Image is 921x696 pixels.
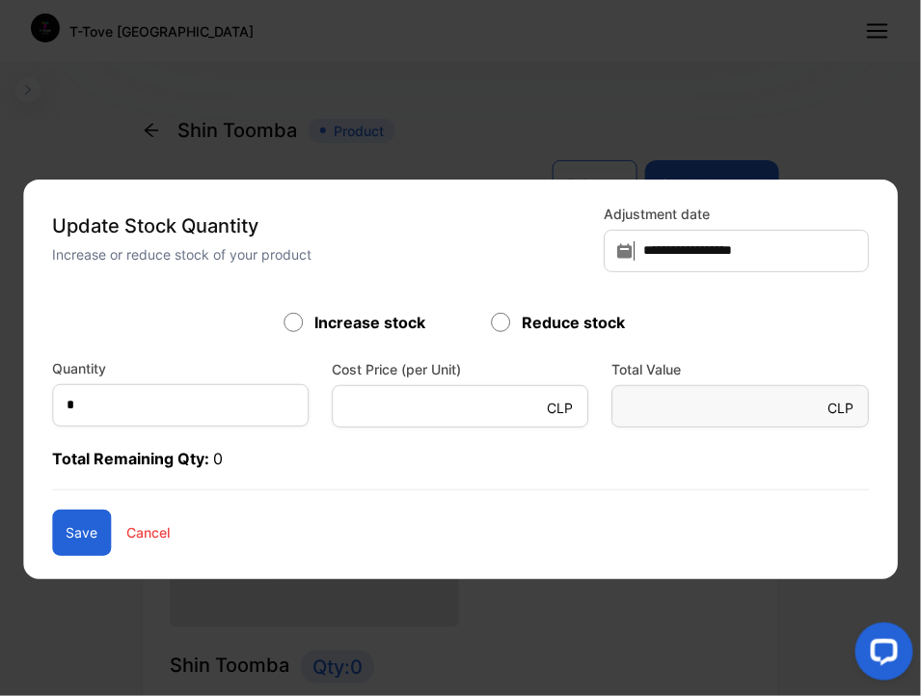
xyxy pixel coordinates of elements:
p: Update Stock Quantity [52,211,593,240]
p: CLP [827,398,853,418]
p: Increase or reduce stock of your product [52,244,593,264]
label: Adjustment date [605,204,869,224]
label: Reduce stock [523,311,626,334]
p: CLP [548,398,574,418]
button: Save [52,510,111,556]
p: Total Remaining Qty: [52,447,869,490]
iframe: LiveChat chat widget [840,615,921,696]
label: Quantity [52,358,106,378]
label: Increase stock [315,311,426,334]
p: Cancel [126,522,170,543]
span: 0 [213,449,223,468]
label: Total Value [612,359,869,379]
label: Cost Price (per Unit) [332,359,588,379]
